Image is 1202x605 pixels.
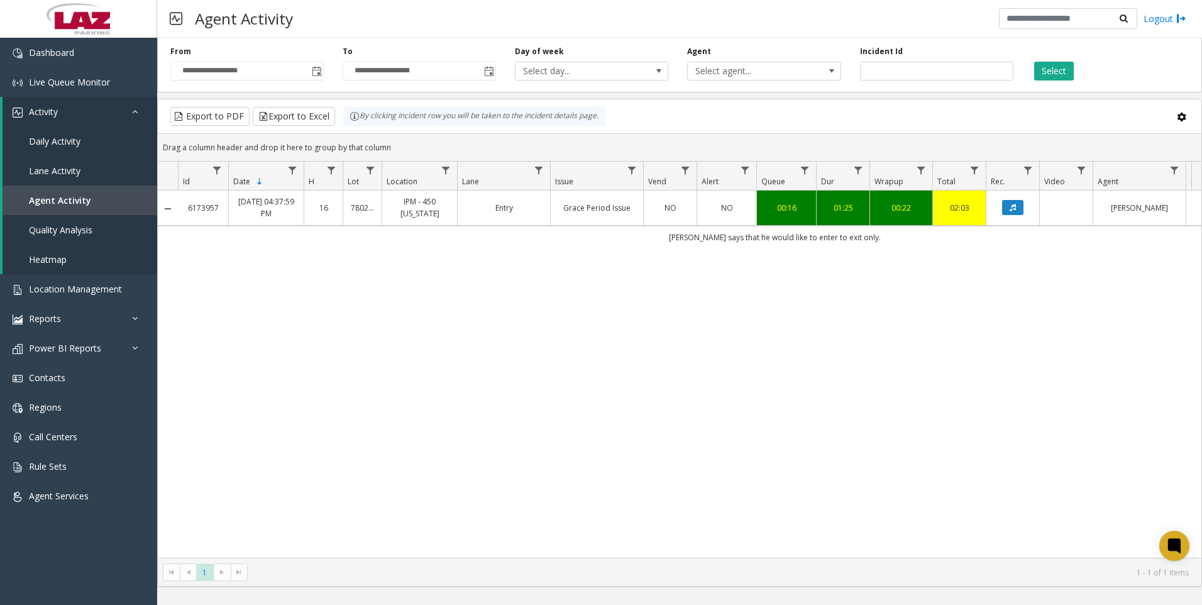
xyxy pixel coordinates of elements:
a: H Filter Menu [323,162,340,179]
span: Alert [702,176,719,187]
a: Agent Activity [3,186,157,215]
span: H [309,176,314,187]
span: Regions [29,401,62,413]
span: Contacts [29,372,65,384]
img: 'icon' [13,403,23,413]
span: Toggle popup [482,62,495,80]
a: Collapse Details [158,204,178,214]
a: Alert Filter Menu [737,162,754,179]
div: Drag a column header and drop it here to group by that column [158,136,1201,158]
button: Export to PDF [170,107,250,126]
kendo-pager-info: 1 - 1 of 1 items [255,567,1189,578]
span: Dur [821,176,834,187]
a: Quality Analysis [3,215,157,245]
a: 16 [312,202,335,214]
span: Total [937,176,956,187]
a: Lot Filter Menu [362,162,379,179]
span: Rec. [991,176,1005,187]
span: Page 1 [196,564,213,581]
span: Id [183,176,190,187]
span: Agent Activity [29,194,91,206]
a: NO [651,202,689,214]
a: [PERSON_NAME] [1101,202,1178,214]
a: [DATE] 04:37:59 PM [236,196,296,219]
img: 'icon' [13,344,23,354]
a: Id Filter Menu [209,162,226,179]
a: Heatmap [3,245,157,274]
span: NO [664,203,676,213]
span: Live Queue Monitor [29,76,110,88]
span: Activity [29,106,58,118]
label: Day of week [515,46,564,57]
a: Entry [465,202,543,214]
a: 02:03 [940,202,978,214]
a: Grace Period Issue [558,202,636,214]
a: Activity [3,97,157,126]
span: Lane [462,176,479,187]
a: Vend Filter Menu [677,162,694,179]
a: NO [705,202,749,214]
span: Date [233,176,250,187]
img: 'icon' [13,492,23,502]
img: 'icon' [13,48,23,58]
img: 'icon' [13,314,23,325]
span: Dashboard [29,47,74,58]
span: Lane Activity [29,165,80,177]
a: 00:22 [878,202,925,214]
span: Agent [1098,176,1118,187]
span: Location Management [29,283,122,295]
img: 'icon' [13,78,23,88]
a: Daily Activity [3,126,157,156]
a: Dur Filter Menu [850,162,867,179]
img: 'icon' [13,462,23,472]
a: 00:16 [764,202,808,214]
a: IPM - 450 [US_STATE] [390,196,449,219]
span: Daily Activity [29,135,80,147]
a: Issue Filter Menu [624,162,641,179]
span: Wrapup [874,176,903,187]
button: Export to Excel [253,107,335,126]
img: 'icon' [13,374,23,384]
span: Queue [761,176,785,187]
span: Lot [348,176,359,187]
img: logout [1176,12,1186,25]
span: Video [1044,176,1065,187]
h3: Agent Activity [189,3,299,34]
span: Select agent... [688,62,810,80]
img: pageIcon [170,3,182,34]
div: By clicking Incident row you will be taken to the incident details page. [343,107,605,126]
label: From [170,46,191,57]
a: 6173957 [185,202,221,214]
a: Rec. Filter Menu [1020,162,1037,179]
a: Location Filter Menu [438,162,455,179]
span: Quality Analysis [29,224,92,236]
a: Queue Filter Menu [797,162,813,179]
span: Sortable [255,177,265,187]
span: Call Centers [29,431,77,443]
img: infoIcon.svg [350,111,360,121]
span: Agent Services [29,490,89,502]
span: Reports [29,313,61,325]
span: Power BI Reports [29,342,101,354]
a: Date Filter Menu [284,162,301,179]
span: Rule Sets [29,460,67,472]
a: 01:25 [824,202,862,214]
span: Heatmap [29,253,67,265]
a: Logout [1144,12,1186,25]
span: Vend [648,176,666,187]
img: 'icon' [13,108,23,118]
a: Wrapup Filter Menu [913,162,930,179]
a: 780267 [351,202,374,214]
a: Lane Activity [3,156,157,186]
label: To [343,46,353,57]
span: Toggle popup [309,62,323,80]
span: Location [387,176,417,187]
a: Lane Filter Menu [531,162,548,179]
span: Issue [555,176,573,187]
a: Total Filter Menu [966,162,983,179]
span: Select day... [516,62,637,80]
a: Video Filter Menu [1073,162,1090,179]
